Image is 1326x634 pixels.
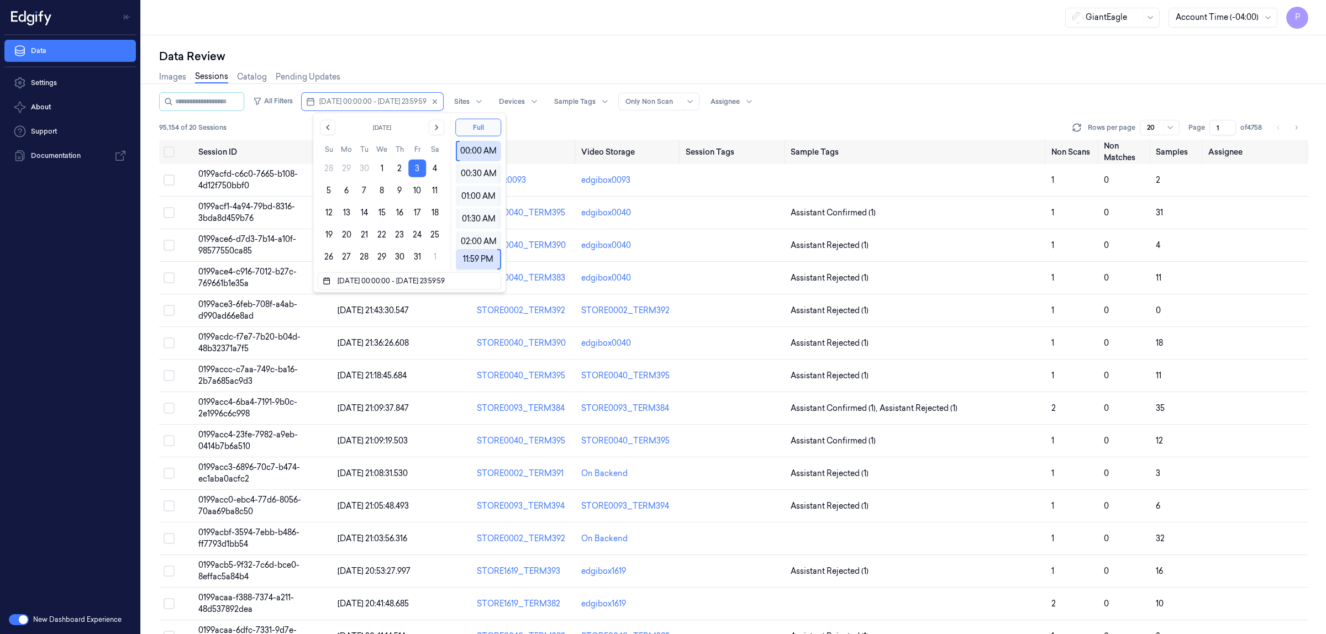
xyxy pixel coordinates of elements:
div: STORE0040_TERM395 [581,370,670,382]
nav: pagination [1271,120,1304,135]
th: Monday [338,144,355,155]
th: Tuesday [355,144,373,155]
button: Monday, October 27th, 2025 [338,248,355,266]
th: Assignee [1204,140,1308,164]
span: 0 [1104,175,1109,185]
a: Pending Updates [276,71,340,83]
span: 0 [1156,305,1161,315]
span: 1 [1051,208,1054,218]
button: Today, Friday, October 3rd, 2025, selected [408,160,426,177]
button: Friday, October 31st, 2025 [408,248,426,266]
div: On Backend [581,468,628,479]
div: edgibox0040 [581,240,631,251]
div: 11:59 PM [460,249,497,269]
th: Samples [1151,140,1204,164]
button: Select row [164,207,175,218]
button: P [1286,7,1308,29]
button: Friday, October 10th, 2025 [408,182,426,199]
span: 18 [1156,338,1163,348]
button: Select row [164,175,175,186]
span: 6 [1156,501,1160,511]
button: Toggle Navigation [118,8,136,26]
span: 0 [1104,566,1109,576]
span: Assistant Rejected (1) [791,272,869,284]
button: Sunday, October 5th, 2025 [320,182,338,199]
div: edgibox0040 [581,337,631,349]
a: Settings [4,72,136,94]
span: 3 [1156,468,1160,478]
span: 32 [1156,533,1165,543]
div: STORE0093_TERM394 [581,500,669,512]
span: 0199acc3-6896-70c7-b474-ec1aba0acfc2 [198,462,300,484]
span: 4 [1156,240,1160,250]
span: 10 [1156,599,1164,609]
div: On Backend [581,533,628,545]
button: Sunday, September 28th, 2025 [320,160,338,177]
a: Images [159,71,186,83]
span: [DATE] 20:53:27.997 [338,566,411,576]
button: Wednesday, October 8th, 2025 [373,182,391,199]
span: [DATE] 21:08:31.530 [338,468,408,478]
button: Monday, October 13th, 2025 [338,204,355,221]
button: Thursday, October 16th, 2025 [391,204,408,221]
div: STORE0002_TERM392 [477,305,572,316]
div: STORE0093_TERM394 [477,500,572,512]
div: STORE0040_TERM395 [477,370,572,382]
span: 0 [1104,468,1109,478]
div: 01:30 AM [460,208,498,229]
button: Select row [164,370,175,381]
button: Saturday, November 1st, 2025 [426,248,444,266]
button: Select row [164,533,175,544]
span: Assistant Rejected (1) [791,566,869,577]
button: Wednesday, October 29th, 2025 [373,248,391,266]
span: Assistant Confirmed (1) [791,207,876,219]
span: 1 [1051,273,1054,283]
div: edgibox1619 [581,566,626,577]
th: Non Matches [1099,140,1152,164]
th: Non Scans [1047,140,1099,164]
div: STORE0093_TERM384 [477,403,572,414]
span: 1 [1051,501,1054,511]
p: Rows per page [1088,123,1135,133]
button: Wednesday, October 15th, 2025 [373,204,391,221]
div: 01:00 AM [460,186,498,206]
button: Saturday, October 11th, 2025 [426,182,444,199]
button: Monday, October 6th, 2025 [338,182,355,199]
div: edgibox1619 [581,598,626,610]
button: Select row [164,566,175,577]
button: Monday, September 29th, 2025 [338,160,355,177]
button: Saturday, October 18th, 2025 [426,204,444,221]
a: Documentation [4,145,136,167]
span: 31 [1156,208,1163,218]
button: Select row [164,337,175,348]
button: Select row [164,598,175,609]
button: Thursday, October 2nd, 2025 [391,160,408,177]
button: Tuesday, October 14th, 2025 [355,204,373,221]
button: Thursday, October 30th, 2025 [391,248,408,266]
span: 95,154 of 20 Sessions [159,123,227,133]
span: 0199acb5-9f32-7c6d-bce0-8effac5a84b4 [198,560,299,582]
span: 0 [1104,599,1109,609]
div: STORE1619_TERM393 [477,566,572,577]
span: 16 [1156,566,1163,576]
span: Assistant Rejected (1) [791,500,869,512]
button: Sunday, October 19th, 2025 [320,226,338,244]
button: Monday, October 20th, 2025 [338,226,355,244]
span: 1 [1051,371,1054,381]
span: 1 [1051,436,1054,446]
th: Device [472,140,577,164]
div: edgibox0093 [581,175,630,186]
span: 0199ace6-d7d3-7b14-a10f-98577550ca85 [198,234,296,256]
a: Support [4,120,136,142]
span: 1 [1051,338,1054,348]
button: Select row [164,500,175,511]
span: 0 [1104,501,1109,511]
span: 0 [1104,273,1109,283]
div: STORE0093_TERM384 [581,403,669,414]
span: [DATE] 20:41:48.685 [338,599,409,609]
span: Assistant Confirmed (1) [791,435,876,447]
span: of 4758 [1240,123,1262,133]
span: 11 [1156,371,1161,381]
th: Wednesday [373,144,391,155]
span: Assistant Rejected (1) [791,468,869,479]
